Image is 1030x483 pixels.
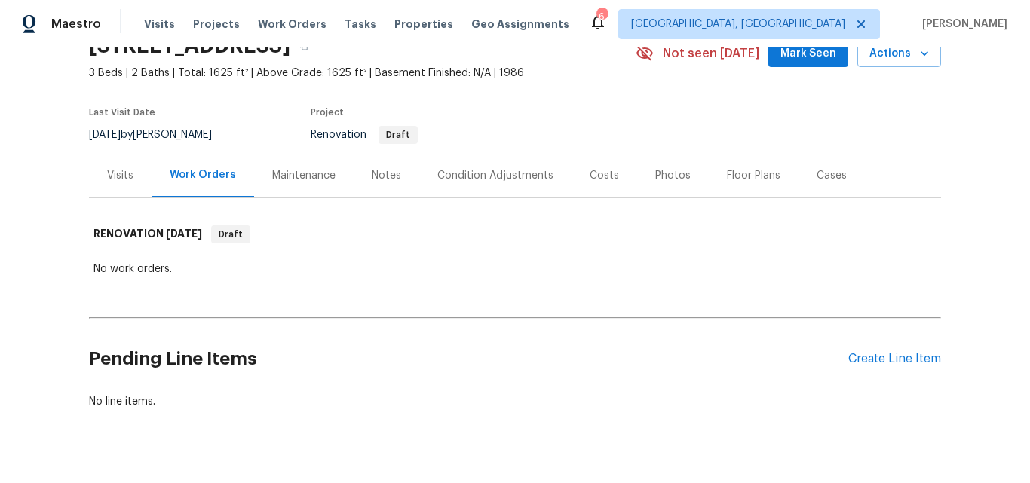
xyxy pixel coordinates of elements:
[437,168,553,183] div: Condition Adjustments
[89,210,941,258] div: RENOVATION [DATE]Draft
[857,40,941,68] button: Actions
[380,130,416,139] span: Draft
[655,168,691,183] div: Photos
[727,168,780,183] div: Floor Plans
[663,46,759,61] span: Not seen [DATE]
[272,168,336,183] div: Maintenance
[166,228,202,239] span: [DATE]
[590,168,619,183] div: Costs
[258,17,326,32] span: Work Orders
[170,167,236,182] div: Work Orders
[311,108,344,117] span: Project
[311,130,418,140] span: Renovation
[89,66,636,81] span: 3 Beds | 2 Baths | Total: 1625 ft² | Above Grade: 1625 ft² | Basement Finished: N/A | 1986
[372,168,401,183] div: Notes
[869,44,929,63] span: Actions
[93,225,202,243] h6: RENOVATION
[89,126,230,144] div: by [PERSON_NAME]
[107,168,133,183] div: Visits
[768,40,848,68] button: Mark Seen
[848,352,941,366] div: Create Line Item
[89,130,121,140] span: [DATE]
[631,17,845,32] span: [GEOGRAPHIC_DATA], [GEOGRAPHIC_DATA]
[89,38,290,53] h2: [STREET_ADDRESS]
[89,394,941,409] div: No line items.
[213,227,249,242] span: Draft
[89,108,155,117] span: Last Visit Date
[345,19,376,29] span: Tasks
[89,324,848,394] h2: Pending Line Items
[93,261,937,277] div: No work orders.
[193,17,240,32] span: Projects
[780,44,836,63] span: Mark Seen
[144,17,175,32] span: Visits
[817,168,847,183] div: Cases
[51,17,101,32] span: Maestro
[596,9,607,24] div: 6
[916,17,1007,32] span: [PERSON_NAME]
[471,17,569,32] span: Geo Assignments
[394,17,453,32] span: Properties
